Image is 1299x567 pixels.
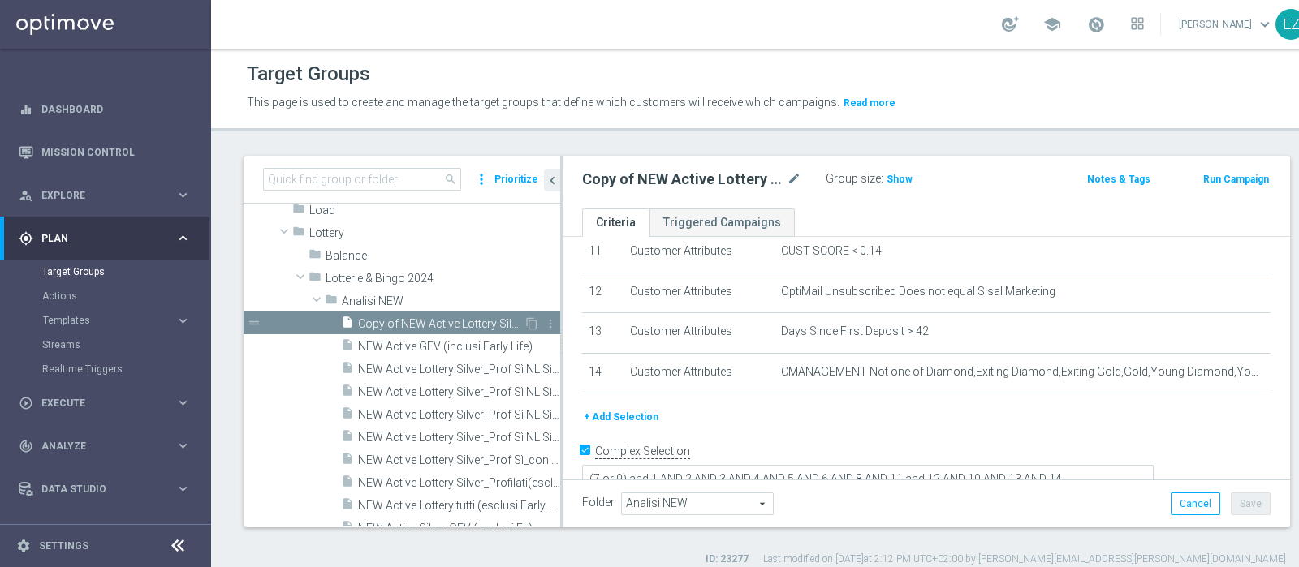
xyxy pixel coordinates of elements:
[42,314,192,327] button: Templates keyboard_arrow_right
[582,273,624,313] td: 12
[582,496,615,509] label: Folder
[19,510,191,553] div: Optibot
[326,272,560,286] span: Lotterie &amp; Bingo 2024
[43,316,159,325] span: Templates
[175,230,191,246] i: keyboard_arrow_right
[19,231,33,246] i: gps_fixed
[263,168,461,191] input: Quick find group or folder
[18,483,192,496] button: Data Studio keyboard_arrow_right
[19,102,33,117] i: equalizer
[247,62,370,86] h1: Target Groups
[341,497,354,516] i: insert_drive_file
[18,440,192,453] button: track_changes Analyze keyboard_arrow_right
[18,189,192,202] button: person_search Explore keyboard_arrow_right
[781,365,1264,379] span: CMANAGEMENT Not one of Diamond,Exiting Diamond,Exiting Gold,Gold,Young Diamond,Young Gold,Exiting...
[842,94,897,112] button: Read more
[887,174,913,185] span: Show
[175,313,191,329] i: keyboard_arrow_right
[582,408,660,426] button: + Add Selection
[1231,492,1271,515] button: Save
[358,522,560,535] span: NEW Active Silver GEV (esclusi EL)
[19,396,33,410] i: play_circle_outline
[42,308,209,333] div: Templates
[624,232,775,273] td: Customer Attributes
[649,208,795,237] a: Triggered Campaigns
[175,438,191,453] i: keyboard_arrow_right
[341,429,354,448] i: insert_drive_file
[42,290,169,303] a: Actions
[341,361,354,380] i: insert_drive_file
[309,226,560,240] span: Lottery
[41,510,170,553] a: Optibot
[342,294,560,308] span: Analisi NEW
[41,131,191,174] a: Mission Control
[582,313,624,354] td: 13
[1085,170,1152,188] button: Notes & Tags
[18,146,192,159] button: Mission Control
[18,232,192,245] button: gps_fixed Plan keyboard_arrow_right
[473,168,490,191] i: more_vert
[43,316,175,325] div: Templates
[763,552,1286,566] label: Last modified on [DATE] at 2:12 PM UTC+02:00 by [PERSON_NAME][EMAIL_ADDRESS][PERSON_NAME][DOMAIN_...
[1202,170,1271,188] button: Run Campaign
[41,441,175,451] span: Analyze
[781,244,882,258] span: CUST SCORE < 0.14
[41,398,175,408] span: Execute
[19,396,175,410] div: Execute
[19,88,191,131] div: Dashboard
[309,247,322,266] i: folder
[325,293,338,311] i: folder
[175,395,191,410] i: keyboard_arrow_right
[358,408,560,422] span: NEW Active Lottery Silver_Prof S&#xEC; NL S&#xEC;_con pausa gioco lotterie (esclusi EL)_marg nega...
[1043,15,1061,33] span: school
[16,539,31,553] i: settings
[341,406,354,425] i: insert_drive_file
[358,431,560,445] span: NEW Active Lottery Silver_Prof S&#xEC; NL S&#xEC;_con pausa gioco lotterie (esclusi EL)_marg posi...
[358,363,560,376] span: NEW Active Lottery Silver_Prof S&#xEC; NL S&#xEC; (esclusi EL)
[175,187,191,203] i: keyboard_arrow_right
[42,260,209,284] div: Target Groups
[341,520,354,539] i: insert_drive_file
[545,173,560,188] i: chevron_left
[341,475,354,493] i: insert_drive_file
[41,88,191,131] a: Dashboard
[341,316,354,334] i: insert_drive_file
[292,202,305,221] i: folder
[706,552,749,566] label: ID: 23277
[19,131,191,174] div: Mission Control
[42,333,209,357] div: Streams
[781,324,929,338] span: Days Since First Deposit > 42
[292,225,305,243] i: folder
[41,234,175,243] span: Plan
[544,169,560,191] button: chevron_left
[18,397,192,410] button: play_circle_outline Execute keyboard_arrow_right
[444,173,457,186] span: search
[19,188,33,203] i: person_search
[358,340,560,354] span: NEW Active GEV (inclusi Early Life)
[326,249,560,263] span: Balance
[39,541,88,551] a: Settings
[525,317,538,330] i: Duplicate Target group
[624,313,775,354] td: Customer Attributes
[582,353,624,393] td: 14
[492,169,541,191] button: Prioritize
[341,384,354,402] i: insert_drive_file
[41,191,175,200] span: Explore
[341,452,354,470] i: insert_drive_file
[358,385,560,399] span: NEW Active Lottery Silver_Prof S&#xEC; NL S&#xEC;_con pausa gioco lotterie (esclusi EL)
[826,172,881,186] label: Group size
[582,208,649,237] a: Criteria
[624,353,775,393] td: Customer Attributes
[18,103,192,116] button: equalizer Dashboard
[19,439,175,453] div: Analyze
[781,285,1055,299] span: OptiMail Unsubscribed Does not equal Sisal Marketing
[19,482,175,496] div: Data Studio
[358,499,560,513] span: NEW Active Lottery tutti (esclusi Early Life, Diamond, Gold)
[358,453,560,467] span: NEW Active Lottery Silver_Prof S&#xEC;_con pausa gioco lotterie (esclusi EL)_marg positiva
